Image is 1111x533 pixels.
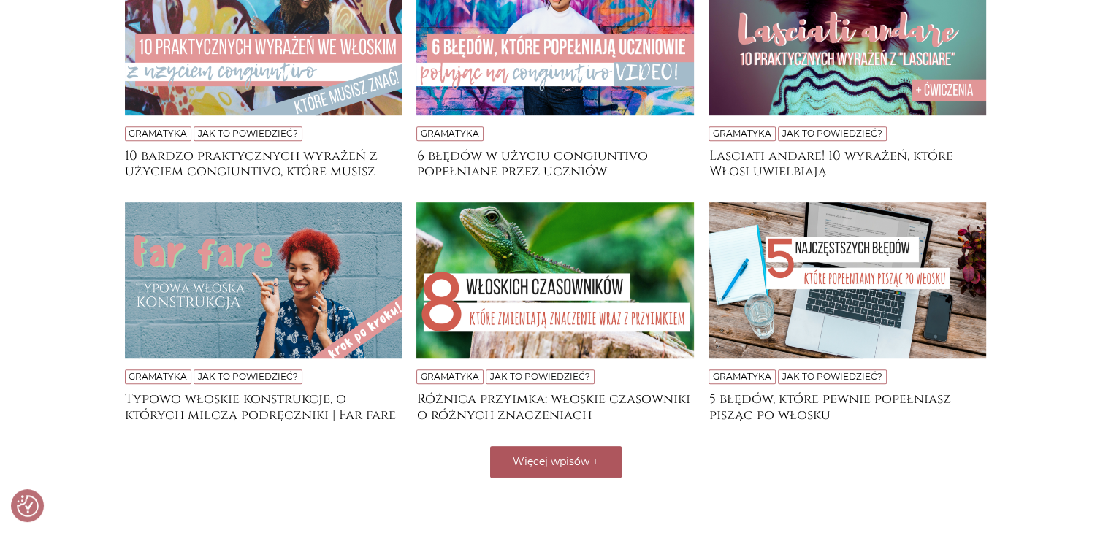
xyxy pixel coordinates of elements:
a: Różnica przyimka: włoskie czasowniki o różnych znaczeniach [416,391,694,421]
button: Więcej wpisów + [490,446,622,478]
a: Jak to powiedzieć? [490,371,590,382]
span: Więcej wpisów [513,455,589,468]
a: 10 bardzo praktycznych wyrażeń z użyciem congiuntivo, które musisz znać! [125,148,402,177]
a: Gramatyka [713,371,771,382]
a: 5 błędów, które pewnie popełniasz pisząc po włosku [709,391,986,421]
a: Gramatyka [129,128,187,139]
a: Gramatyka [421,128,479,139]
span: + [592,455,598,468]
a: Typowo włoskie konstrukcje, o których milczą podręczniki | Far fare i farsi fare [125,391,402,421]
a: Gramatyka [421,371,479,382]
a: Lasciati andare! 10 wyrażeń, które Włosi uwielbiają [709,148,986,177]
a: 6 błędów w użyciu congiuntivo popełniane przez uczniów [416,148,694,177]
a: Jak to powiedzieć? [198,128,298,139]
a: Jak to powiedzieć? [198,371,298,382]
img: Revisit consent button [17,495,39,517]
a: Gramatyka [129,371,187,382]
a: Jak to powiedzieć? [782,371,882,382]
a: Jak to powiedzieć? [782,128,882,139]
a: Gramatyka [713,128,771,139]
button: Preferencje co do zgód [17,495,39,517]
